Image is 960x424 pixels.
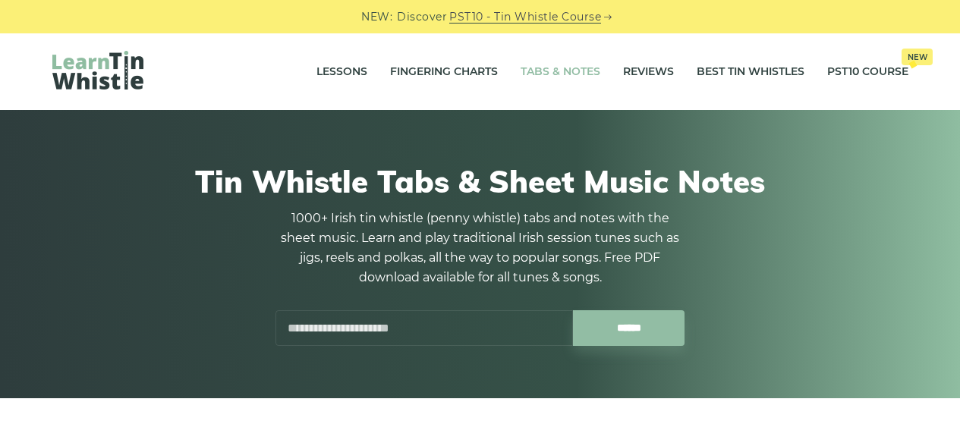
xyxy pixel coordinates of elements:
[697,53,804,91] a: Best Tin Whistles
[521,53,600,91] a: Tabs & Notes
[623,53,674,91] a: Reviews
[316,53,367,91] a: Lessons
[52,163,908,199] h1: Tin Whistle Tabs & Sheet Music Notes
[902,49,933,65] span: New
[390,53,498,91] a: Fingering Charts
[52,51,143,90] img: LearnTinWhistle.com
[827,53,908,91] a: PST10 CourseNew
[275,209,685,287] p: 1000+ Irish tin whistle (penny whistle) tabs and notes with the sheet music. Learn and play tradi...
